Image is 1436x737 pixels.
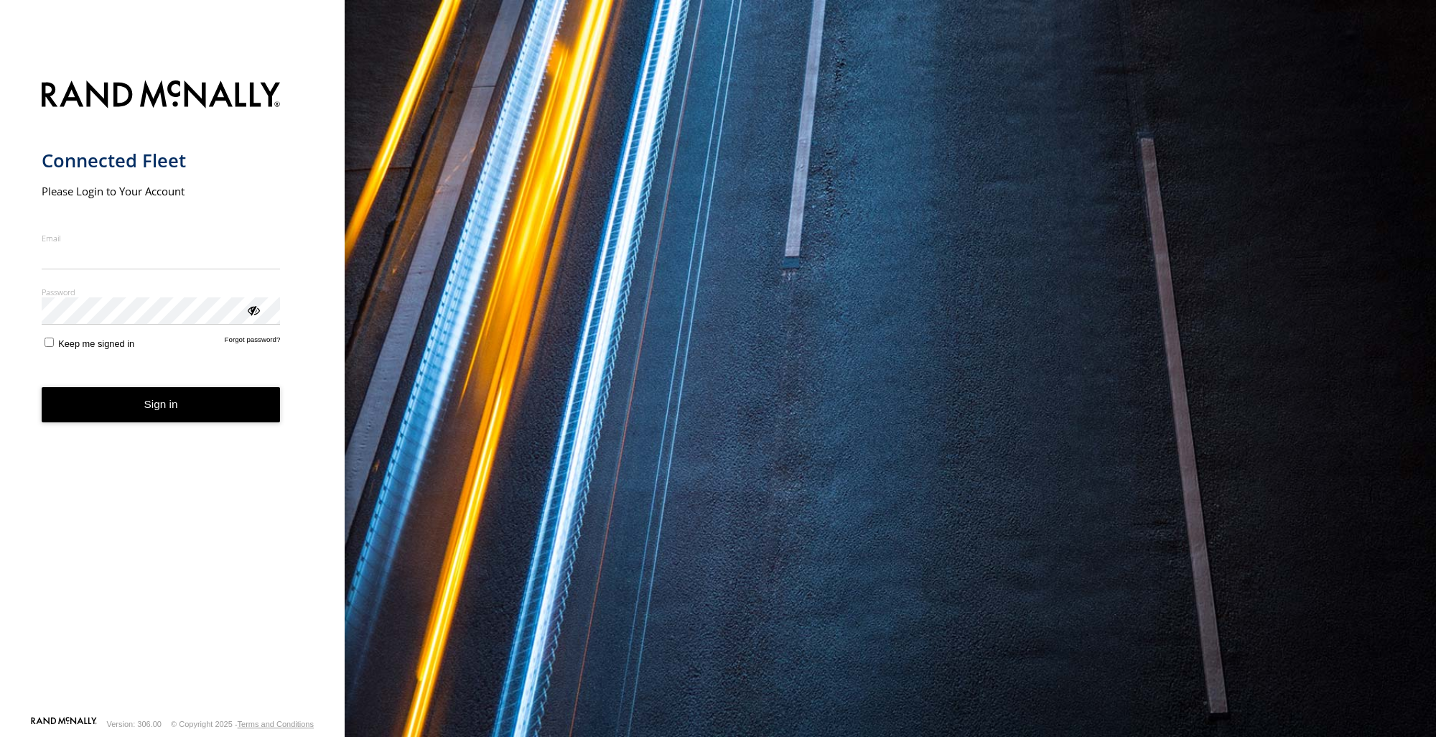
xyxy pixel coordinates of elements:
[246,302,260,317] div: ViewPassword
[42,78,281,114] img: Rand McNally
[58,338,134,349] span: Keep me signed in
[31,717,97,731] a: Visit our Website
[42,387,281,422] button: Sign in
[42,184,281,198] h2: Please Login to Your Account
[42,233,281,244] label: Email
[171,720,314,728] div: © Copyright 2025 -
[225,335,281,349] a: Forgot password?
[107,720,162,728] div: Version: 306.00
[42,287,281,297] label: Password
[45,338,54,347] input: Keep me signed in
[42,149,281,172] h1: Connected Fleet
[42,72,304,715] form: main
[238,720,314,728] a: Terms and Conditions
